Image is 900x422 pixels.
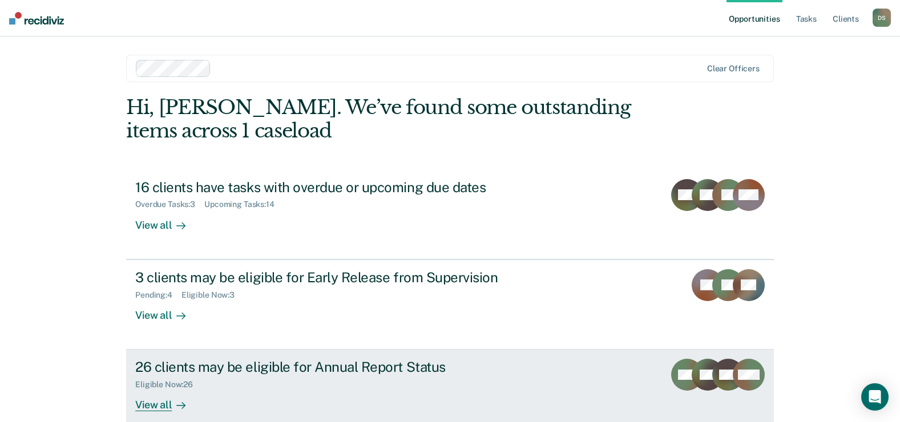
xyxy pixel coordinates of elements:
[126,96,644,143] div: Hi, [PERSON_NAME]. We’ve found some outstanding items across 1 caseload
[9,12,64,25] img: Recidiviz
[135,359,536,375] div: 26 clients may be eligible for Annual Report Status
[873,9,891,27] div: D S
[135,299,199,322] div: View all
[135,389,199,412] div: View all
[135,269,536,286] div: 3 clients may be eligible for Early Release from Supervision
[861,383,889,411] div: Open Intercom Messenger
[135,380,202,389] div: Eligible Now : 26
[873,9,891,27] button: DS
[135,290,181,300] div: Pending : 4
[707,64,760,74] div: Clear officers
[204,200,284,209] div: Upcoming Tasks : 14
[126,259,774,350] a: 3 clients may be eligible for Early Release from SupervisionPending:4Eligible Now:3View all
[135,179,536,196] div: 16 clients have tasks with overdue or upcoming due dates
[135,209,199,232] div: View all
[126,170,774,259] a: 16 clients have tasks with overdue or upcoming due datesOverdue Tasks:3Upcoming Tasks:14View all
[181,290,244,300] div: Eligible Now : 3
[135,200,204,209] div: Overdue Tasks : 3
